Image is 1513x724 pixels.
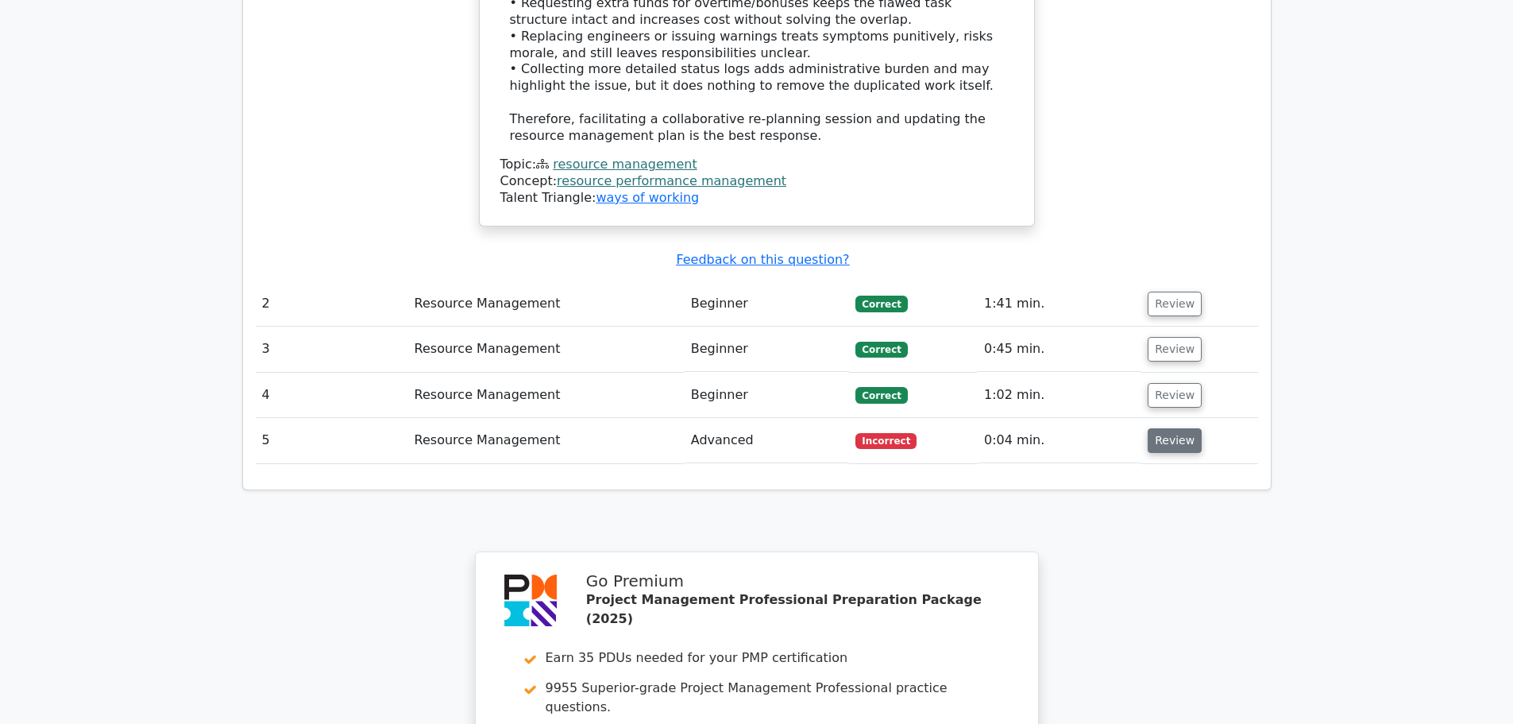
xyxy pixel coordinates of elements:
[855,296,907,312] span: Correct
[676,252,849,267] a: Feedback on this question?
[685,327,850,372] td: Beginner
[408,281,685,327] td: Resource Management
[256,418,408,463] td: 5
[978,281,1141,327] td: 1:41 min.
[978,373,1141,418] td: 1:02 min.
[1148,292,1202,316] button: Review
[408,327,685,372] td: Resource Management
[1148,428,1202,453] button: Review
[557,173,786,188] a: resource performance management
[685,281,850,327] td: Beginner
[256,373,408,418] td: 4
[1148,383,1202,408] button: Review
[1148,337,1202,362] button: Review
[500,157,1013,206] div: Talent Triangle:
[978,418,1141,463] td: 0:04 min.
[256,327,408,372] td: 3
[855,342,907,358] span: Correct
[256,281,408,327] td: 2
[685,373,850,418] td: Beginner
[855,387,907,403] span: Correct
[978,327,1141,372] td: 0:45 min.
[596,190,699,205] a: ways of working
[685,418,850,463] td: Advanced
[500,157,1013,173] div: Topic:
[500,173,1013,190] div: Concept:
[553,157,697,172] a: resource management
[408,373,685,418] td: Resource Management
[855,433,917,449] span: Incorrect
[408,418,685,463] td: Resource Management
